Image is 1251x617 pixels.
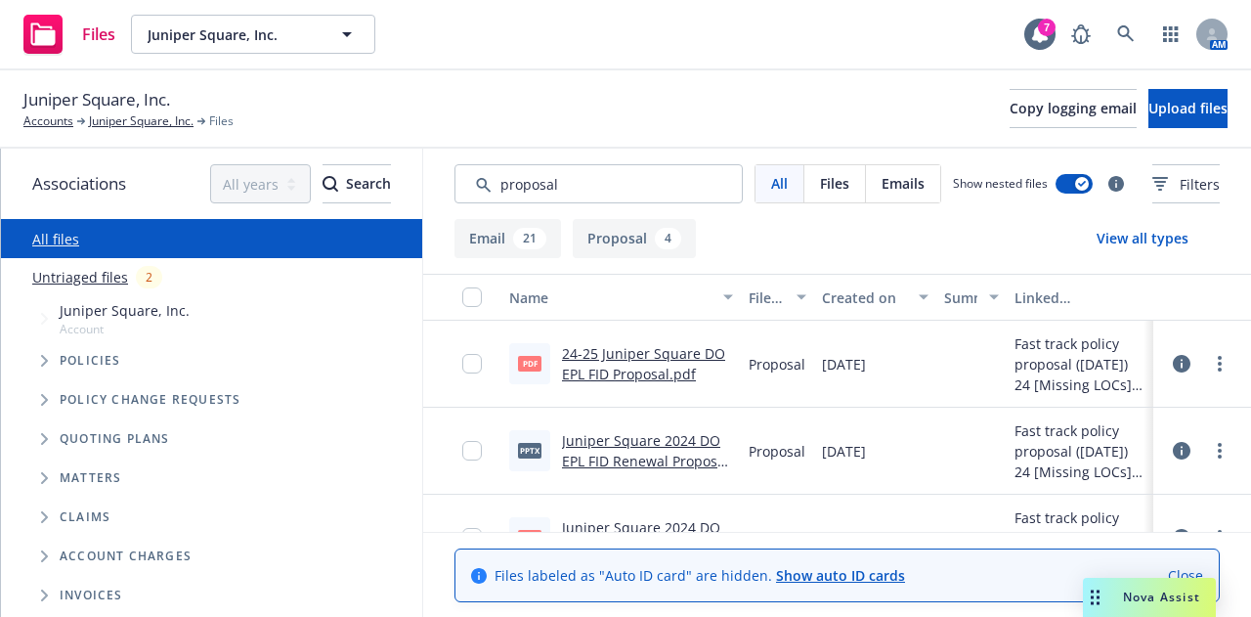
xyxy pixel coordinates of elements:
[1014,333,1145,375] div: Fast track policy proposal ([DATE])
[1061,15,1100,54] a: Report a Bug
[82,26,115,42] span: Files
[454,164,743,203] input: Search by keyword...
[60,355,121,367] span: Policies
[89,112,194,130] a: Juniper Square, Inc.
[509,287,712,308] div: Name
[1168,565,1203,586] a: Close
[1152,174,1220,195] span: Filters
[1014,287,1145,308] div: Linked associations
[814,274,936,321] button: Created on
[60,433,170,445] span: Quoting plans
[60,590,123,601] span: Invoices
[822,354,866,375] span: [DATE]
[60,300,190,321] span: Juniper Square, Inc.
[136,266,162,288] div: 2
[1151,15,1190,54] a: Switch app
[513,228,546,249] div: 21
[60,394,240,406] span: Policy change requests
[1038,19,1056,36] div: 7
[1007,274,1153,321] button: Linked associations
[822,287,907,308] div: Created on
[462,354,482,374] input: Toggle Row Selected
[1065,219,1220,258] button: View all types
[462,441,482,461] input: Toggle Row Selected
[771,173,788,194] span: All
[462,528,482,548] input: Toggle Row Selected
[1014,462,1145,482] div: 24 [Missing LOCs] [DATE] Directors and Officers, Management Liability Renewal
[820,173,849,194] span: Files
[518,356,541,371] span: pdf
[462,287,482,307] input: Select all
[148,24,317,45] span: Juniper Square, Inc.
[1106,15,1145,54] a: Search
[1148,99,1228,117] span: Upload files
[32,171,126,197] span: Associations
[32,267,128,287] a: Untriaged files
[749,441,805,462] span: Proposal
[1152,164,1220,203] button: Filters
[323,176,338,192] svg: Search
[776,566,905,585] a: Show auto ID cards
[562,431,729,491] a: Juniper Square 2024 DO EPL FID Renewal Proposal V1.pptx
[454,219,561,258] button: Email
[749,528,805,549] span: Proposal
[749,287,785,308] div: File type
[573,219,696,258] button: Proposal
[60,551,192,562] span: Account charges
[23,112,73,130] a: Accounts
[882,173,925,194] span: Emails
[23,87,170,112] span: Juniper Square, Inc.
[209,112,234,130] span: Files
[741,274,814,321] button: File type
[953,175,1048,192] span: Show nested files
[936,274,1007,321] button: Summary
[822,528,866,549] span: [DATE]
[1014,420,1145,462] div: Fast track policy proposal ([DATE])
[1083,578,1107,617] div: Drag to move
[501,274,741,321] button: Name
[822,441,866,462] span: [DATE]
[562,518,729,578] a: Juniper Square 2024 DO EPL FID Renewal Proposal 2.pdf
[1083,578,1216,617] button: Nova Assist
[1208,352,1231,375] a: more
[1,296,422,615] div: Tree Example
[655,228,681,249] div: 4
[1014,507,1145,549] div: Fast track policy proposal ([DATE])
[749,354,805,375] span: Proposal
[1010,89,1137,128] button: Copy logging email
[323,165,391,202] div: Search
[60,321,190,337] span: Account
[518,443,541,458] span: pptx
[32,230,79,248] a: All files
[131,15,375,54] button: Juniper Square, Inc.
[16,7,123,62] a: Files
[1010,99,1137,117] span: Copy logging email
[1148,89,1228,128] button: Upload files
[495,565,905,586] span: Files labeled as "Auto ID card" are hidden.
[944,287,977,308] div: Summary
[1208,526,1231,550] a: more
[562,344,725,383] a: 24-25 Juniper Square DO EPL FID Proposal.pdf
[60,511,110,523] span: Claims
[518,530,541,545] span: pdf
[1123,589,1200,605] span: Nova Assist
[1208,439,1231,463] a: more
[323,164,391,203] button: SearchSearch
[60,472,121,484] span: Matters
[1014,375,1145,395] div: 24 [Missing LOCs] [DATE] Directors and Officers, Management Liability Renewal
[1180,174,1220,195] span: Filters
